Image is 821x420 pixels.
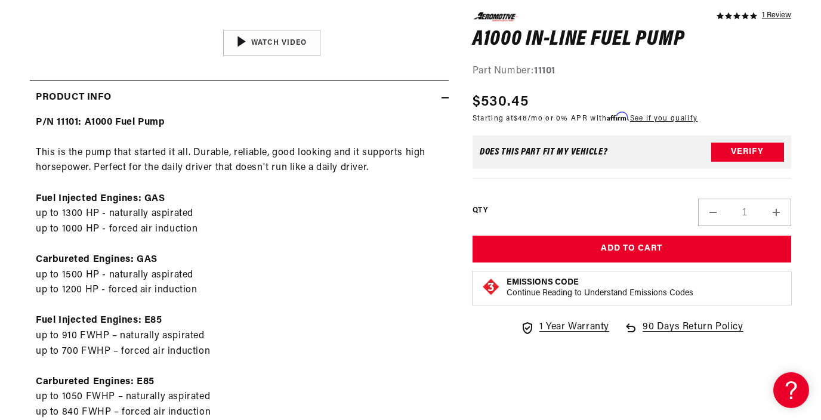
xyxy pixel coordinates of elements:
[482,277,501,297] img: Emissions code
[630,115,697,122] a: See if you qualify - Learn more about Affirm Financing (opens in modal)
[507,278,579,287] strong: Emissions Code
[624,320,743,347] a: 90 Days Return Policy
[36,255,158,264] strong: Carbureted Engines: GAS
[520,320,609,335] a: 1 Year Warranty
[607,112,628,121] span: Affirm
[36,90,111,106] h2: Product Info
[762,12,791,20] a: 1 reviews
[473,91,529,112] span: $530.45
[643,320,743,347] span: 90 Days Return Policy
[534,66,555,76] strong: 11101
[473,206,487,216] label: QTY
[514,115,527,122] span: $48
[36,194,165,203] strong: Fuel Injected Engines: GAS
[480,147,608,157] div: Does This part fit My vehicle?
[473,236,791,262] button: Add to Cart
[36,377,155,387] strong: Carbureted Engines: E85
[473,64,791,79] div: Part Number:
[473,30,791,49] h1: A1000 In-Line Fuel Pump
[36,118,165,127] strong: P/N 11101: A1000 Fuel Pump
[30,81,449,115] summary: Product Info
[473,112,697,123] p: Starting at /mo or 0% APR with .
[539,320,609,335] span: 1 Year Warranty
[507,288,693,299] p: Continue Reading to Understand Emissions Codes
[507,277,693,299] button: Emissions CodeContinue Reading to Understand Emissions Codes
[711,143,784,162] button: Verify
[36,316,162,325] strong: Fuel Injected Engines: E85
